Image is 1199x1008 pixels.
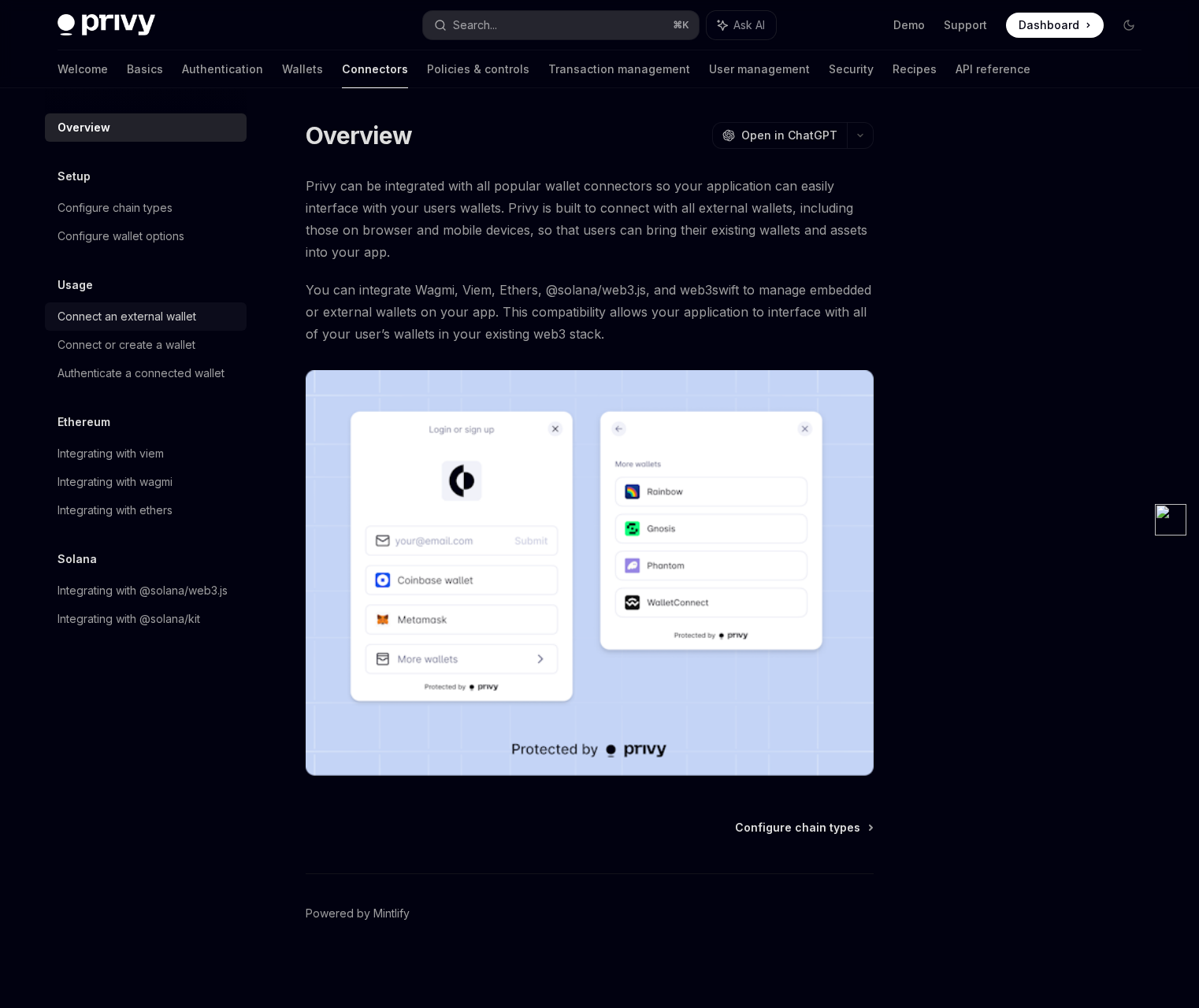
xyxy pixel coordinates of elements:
[741,128,837,143] span: Open in ChatGPT
[45,605,247,633] a: Integrating with @solana/kit
[45,496,247,524] a: Integrating with ethers
[306,906,410,921] a: Powered by Mintlify
[58,444,164,463] div: Integrating with viem
[733,17,765,33] span: Ask AI
[956,50,1030,88] a: API reference
[548,50,690,88] a: Transaction management
[712,122,847,149] button: Open in ChatGPT
[58,581,228,600] div: Integrating with @solana/web3.js
[58,276,93,295] h5: Usage
[453,16,497,35] div: Search...
[58,610,200,628] div: Integrating with @solana/kit
[709,50,810,88] a: User management
[45,439,247,468] a: Integrating with viem
[427,50,529,88] a: Policies & controls
[829,50,874,88] a: Security
[58,413,110,432] h5: Ethereum
[58,227,184,246] div: Configure wallet options
[58,335,195,354] div: Connect or create a wallet
[45,359,247,387] a: Authenticate a connected wallet
[182,50,263,88] a: Authentication
[306,279,874,345] span: You can integrate Wagmi, Viem, Ethers, @solana/web3.js, and web3swift to manage embedded or exter...
[1116,13,1141,38] button: Toggle dark mode
[735,820,860,836] span: Configure chain types
[45,576,247,605] a: Integrating with @solana/web3.js
[58,307,196,326] div: Connect an external wallet
[944,17,987,33] a: Support
[58,472,173,491] div: Integrating with wagmi
[1019,17,1079,33] span: Dashboard
[1006,13,1104,38] a: Dashboard
[45,113,247,142] a: Overview
[58,501,173,520] div: Integrating with ethers
[735,820,872,836] a: Configure chain types
[306,175,874,263] span: Privy can be integrated with all popular wallet connectors so your application can easily interfa...
[893,17,925,33] a: Demo
[893,50,937,88] a: Recipes
[45,302,247,331] a: Connect an external wallet
[58,14,155,36] img: dark logo
[282,50,323,88] a: Wallets
[127,50,163,88] a: Basics
[45,331,247,359] a: Connect or create a wallet
[306,121,412,150] h1: Overview
[45,468,247,496] a: Integrating with wagmi
[58,550,97,569] h5: Solana
[342,50,408,88] a: Connectors
[58,198,173,217] div: Configure chain types
[58,50,108,88] a: Welcome
[673,19,689,31] span: ⌘ K
[58,118,110,137] div: Overview
[707,11,776,39] button: Ask AI
[45,194,247,222] a: Configure chain types
[306,370,874,776] img: Connectors3
[423,11,699,39] button: Search...⌘K
[58,167,91,186] h5: Setup
[58,364,225,383] div: Authenticate a connected wallet
[45,222,247,250] a: Configure wallet options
